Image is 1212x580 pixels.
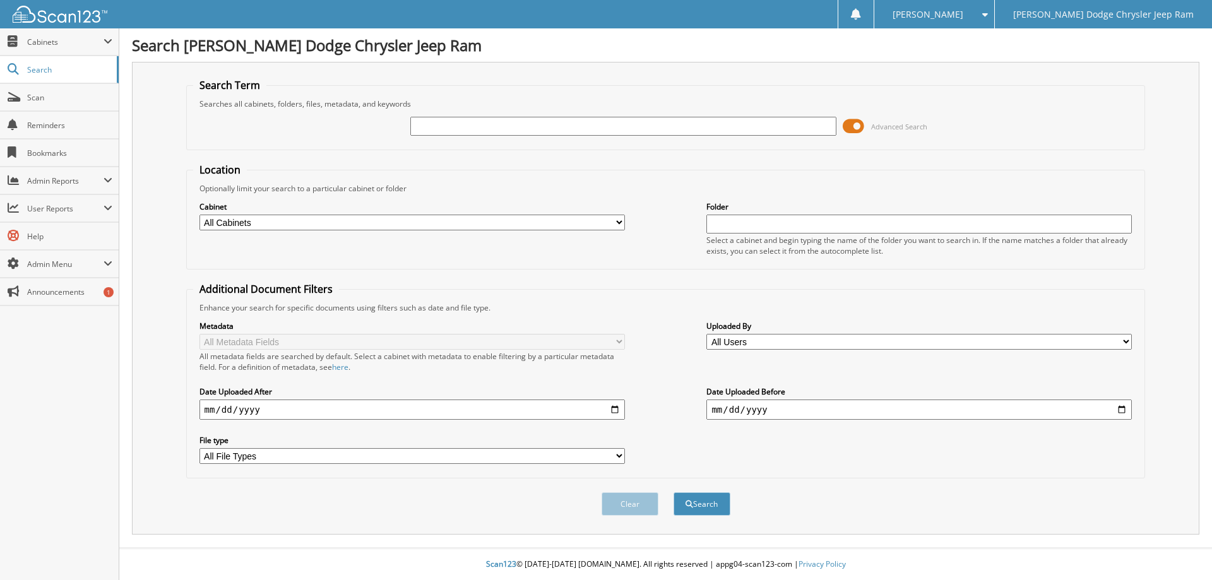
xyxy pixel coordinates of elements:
div: Select a cabinet and begin typing the name of the folder you want to search in. If the name match... [706,235,1132,256]
div: All metadata fields are searched by default. Select a cabinet with metadata to enable filtering b... [199,351,625,372]
legend: Location [193,163,247,177]
label: Date Uploaded Before [706,386,1132,397]
div: © [DATE]-[DATE] [DOMAIN_NAME]. All rights reserved | appg04-scan123-com | [119,549,1212,580]
span: Advanced Search [871,122,927,131]
a: here [332,362,348,372]
button: Search [674,492,730,516]
label: Metadata [199,321,625,331]
span: Scan [27,92,112,103]
input: end [706,399,1132,420]
span: Admin Reports [27,175,104,186]
span: Search [27,64,110,75]
div: 1 [104,287,114,297]
img: scan123-logo-white.svg [13,6,107,23]
span: Cabinets [27,37,104,47]
span: Announcements [27,287,112,297]
span: [PERSON_NAME] [893,11,963,18]
span: Bookmarks [27,148,112,158]
span: Help [27,231,112,242]
span: Admin Menu [27,259,104,269]
div: Enhance your search for specific documents using filters such as date and file type. [193,302,1139,313]
input: start [199,399,625,420]
span: [PERSON_NAME] Dodge Chrysler Jeep Ram [1013,11,1194,18]
label: Cabinet [199,201,625,212]
legend: Search Term [193,78,266,92]
div: Searches all cabinets, folders, files, metadata, and keywords [193,98,1139,109]
a: Privacy Policy [799,559,846,569]
span: Reminders [27,120,112,131]
span: Scan123 [486,559,516,569]
label: Date Uploaded After [199,386,625,397]
button: Clear [602,492,658,516]
legend: Additional Document Filters [193,282,339,296]
h1: Search [PERSON_NAME] Dodge Chrysler Jeep Ram [132,35,1199,56]
div: Optionally limit your search to a particular cabinet or folder [193,183,1139,194]
label: File type [199,435,625,446]
label: Uploaded By [706,321,1132,331]
label: Folder [706,201,1132,212]
span: User Reports [27,203,104,214]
